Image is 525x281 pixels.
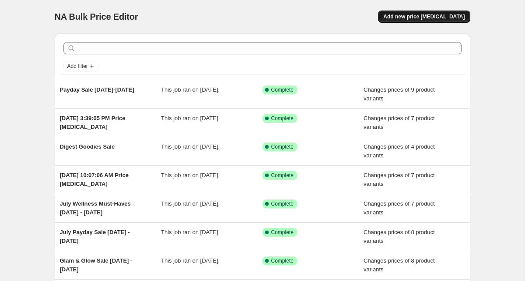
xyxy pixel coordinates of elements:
[271,115,294,122] span: Complete
[60,115,126,130] span: [DATE] 3:39:05 PM Price [MEDICAL_DATA]
[161,229,220,235] span: This job ran on [DATE].
[364,115,435,130] span: Changes prices of 7 product variants
[60,229,130,244] span: July Payday Sale [DATE] - [DATE]
[271,229,294,236] span: Complete
[378,11,470,23] button: Add new price [MEDICAL_DATA]
[161,143,220,150] span: This job ran on [DATE].
[60,257,133,273] span: Glam & Glow Sale [DATE] - [DATE]
[161,115,220,121] span: This job ran on [DATE].
[271,86,294,93] span: Complete
[161,200,220,207] span: This job ran on [DATE].
[60,86,134,93] span: Payday Sale [DATE]-[DATE]
[364,257,435,273] span: Changes prices of 8 product variants
[63,61,98,71] button: Add filter
[271,200,294,207] span: Complete
[161,86,220,93] span: This job ran on [DATE].
[383,13,465,20] span: Add new price [MEDICAL_DATA]
[60,200,131,216] span: July Wellness Must-Haves [DATE] - [DATE]
[67,63,88,70] span: Add filter
[364,172,435,187] span: Changes prices of 7 product variants
[271,172,294,179] span: Complete
[161,257,220,264] span: This job ran on [DATE].
[364,229,435,244] span: Changes prices of 8 product variants
[60,143,115,150] span: Digest Goodies Sale
[271,143,294,150] span: Complete
[55,12,138,21] span: NA Bulk Price Editor
[364,86,435,102] span: Changes prices of 9 product variants
[364,143,435,159] span: Changes prices of 4 product variants
[364,200,435,216] span: Changes prices of 7 product variants
[60,172,129,187] span: [DATE] 10:07:06 AM Price [MEDICAL_DATA]
[161,172,220,178] span: This job ran on [DATE].
[271,257,294,264] span: Complete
